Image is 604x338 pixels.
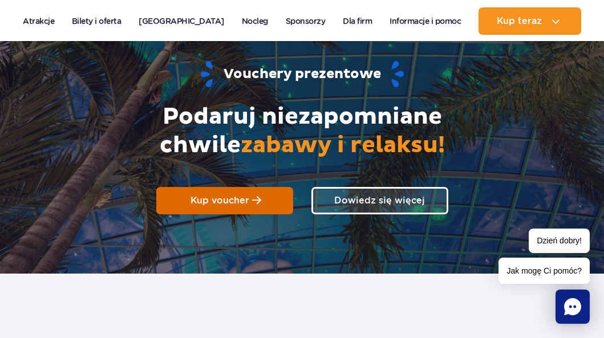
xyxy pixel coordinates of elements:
[286,7,326,35] a: Sponsorzy
[556,290,590,324] div: Chat
[9,60,595,89] h1: Vouchery prezentowe
[241,131,445,160] span: zabawy i relaksu!
[139,7,224,35] a: [GEOGRAPHIC_DATA]
[343,7,372,35] a: Dla firm
[103,103,502,160] h2: Podaruj niezapomniane chwile
[498,258,590,284] span: Jak mogę Ci pomóc?
[23,7,54,35] a: Atrakcje
[497,16,542,26] span: Kup teraz
[311,187,448,214] a: Dowiedz się więcej
[390,7,461,35] a: Informacje i pomoc
[190,195,249,206] span: Kup voucher
[479,7,581,35] button: Kup teraz
[72,7,121,35] a: Bilety i oferta
[529,229,590,253] span: Dzień dobry!
[242,7,268,35] a: Nocleg
[156,187,293,214] a: Kup voucher
[334,195,425,206] span: Dowiedz się więcej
